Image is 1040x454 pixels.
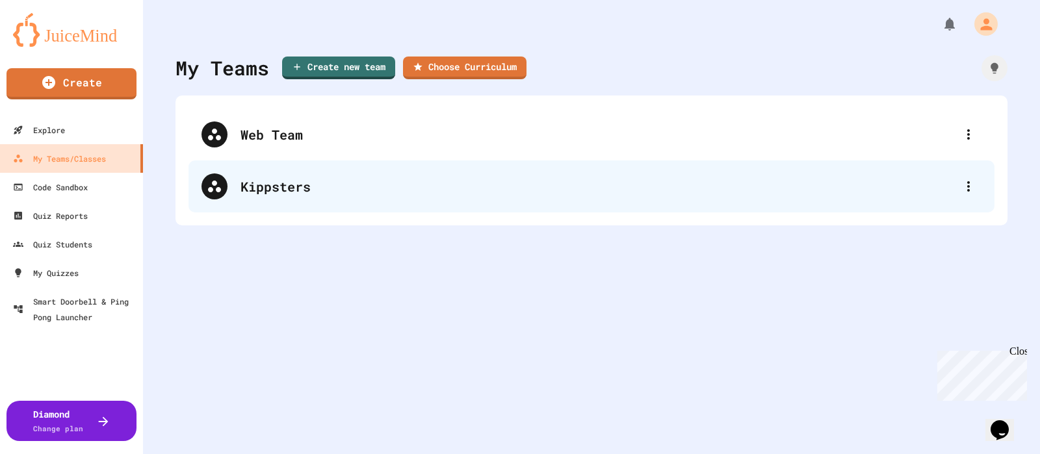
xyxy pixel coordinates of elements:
div: My Account [961,9,1001,39]
div: Web Team [188,108,994,160]
div: Quiz Students [13,236,92,252]
img: logo-orange.svg [13,13,130,47]
div: My Notifications [918,13,961,35]
a: Create [6,68,136,99]
div: My Quizzes [13,265,79,281]
span: Change plan [33,423,83,433]
div: Kippsters [188,160,994,212]
div: My Teams [175,53,269,82]
div: Kippsters [240,177,955,196]
a: Create new team [282,57,395,79]
div: My Teams/Classes [13,151,106,166]
div: Diamond [33,407,83,435]
div: Explore [13,122,65,138]
button: DiamondChange plan [6,401,136,441]
div: Code Sandbox [13,179,88,195]
div: Quiz Reports [13,208,88,223]
div: Web Team [240,125,955,144]
iframe: chat widget [985,402,1027,441]
div: How it works [981,55,1007,81]
a: Choose Curriculum [403,57,526,79]
iframe: chat widget [932,346,1027,401]
div: Smart Doorbell & Ping Pong Launcher [13,294,138,325]
div: Chat with us now!Close [5,5,90,82]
